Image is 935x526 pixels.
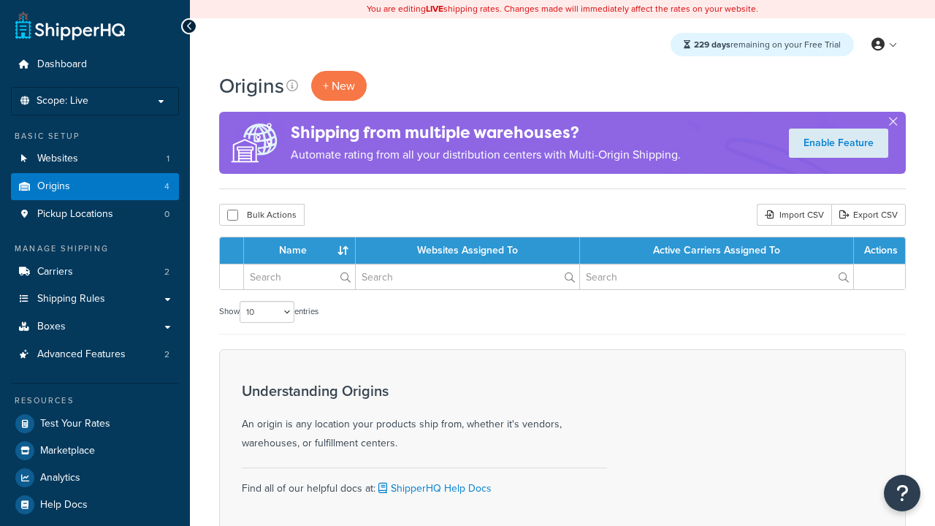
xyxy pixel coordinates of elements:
[164,208,169,221] span: 0
[219,301,318,323] label: Show entries
[426,2,443,15] b: LIVE
[757,204,831,226] div: Import CSV
[11,411,179,437] a: Test Your Rates
[37,95,88,107] span: Scope: Live
[291,121,681,145] h4: Shipping from multiple warehouses?
[219,112,291,174] img: ad-origins-multi-dfa493678c5a35abed25fd24b4b8a3fa3505936ce257c16c00bdefe2f3200be3.png
[11,51,179,78] a: Dashboard
[11,313,179,340] a: Boxes
[40,445,95,457] span: Marketplace
[37,321,66,333] span: Boxes
[11,145,179,172] a: Websites 1
[164,348,169,361] span: 2
[694,38,730,51] strong: 229 days
[11,492,179,518] a: Help Docs
[11,130,179,142] div: Basic Setup
[854,237,905,264] th: Actions
[242,383,607,453] div: An origin is any location your products ship from, whether it's vendors, warehouses, or fulfillme...
[11,201,179,228] li: Pickup Locations
[11,259,179,286] li: Carriers
[884,475,920,511] button: Open Resource Center
[37,153,78,165] span: Websites
[242,383,607,399] h3: Understanding Origins
[15,11,125,40] a: ShipperHQ Home
[37,293,105,305] span: Shipping Rules
[11,286,179,313] a: Shipping Rules
[37,180,70,193] span: Origins
[831,204,906,226] a: Export CSV
[167,153,169,165] span: 1
[219,204,305,226] button: Bulk Actions
[11,394,179,407] div: Resources
[11,341,179,368] li: Advanced Features
[244,264,355,289] input: Search
[671,33,854,56] div: remaining on your Free Trial
[291,145,681,165] p: Automate rating from all your distribution centers with Multi-Origin Shipping.
[11,243,179,255] div: Manage Shipping
[11,145,179,172] li: Websites
[323,77,355,94] span: + New
[40,472,80,484] span: Analytics
[11,259,179,286] a: Carriers 2
[37,266,73,278] span: Carriers
[40,499,88,511] span: Help Docs
[37,58,87,71] span: Dashboard
[789,129,888,158] a: Enable Feature
[219,72,284,100] h1: Origins
[242,468,607,498] div: Find all of our helpful docs at:
[375,481,492,496] a: ShipperHQ Help Docs
[164,266,169,278] span: 2
[311,71,367,101] a: + New
[11,173,179,200] li: Origins
[240,301,294,323] select: Showentries
[580,264,853,289] input: Search
[244,237,356,264] th: Name
[11,465,179,491] a: Analytics
[11,438,179,464] a: Marketplace
[37,208,113,221] span: Pickup Locations
[11,173,179,200] a: Origins 4
[37,348,126,361] span: Advanced Features
[11,341,179,368] a: Advanced Features 2
[164,180,169,193] span: 4
[580,237,854,264] th: Active Carriers Assigned To
[356,237,580,264] th: Websites Assigned To
[40,418,110,430] span: Test Your Rates
[11,201,179,228] a: Pickup Locations 0
[356,264,579,289] input: Search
